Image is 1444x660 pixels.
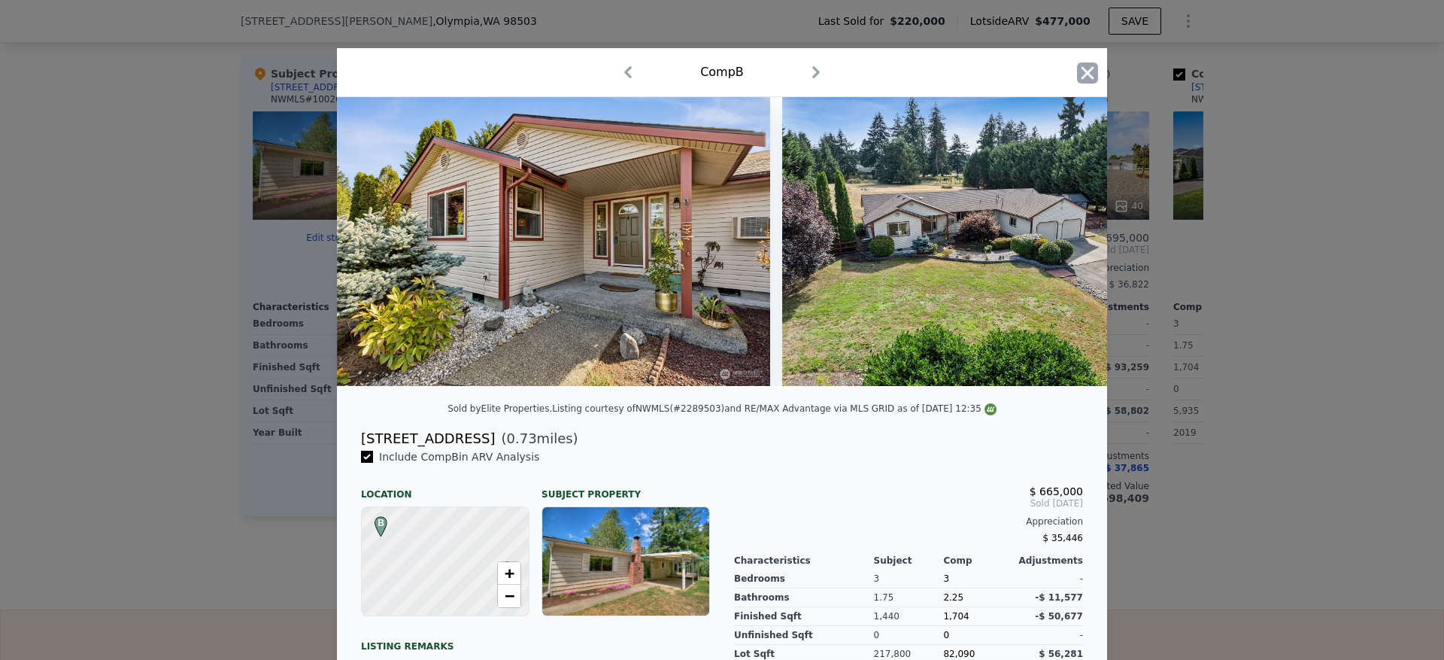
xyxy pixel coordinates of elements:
[874,589,944,607] div: 1.75
[361,476,529,500] div: Location
[1039,649,1083,659] span: $ 56,281
[498,562,520,585] a: Zoom in
[734,607,874,626] div: Finished Sqft
[943,555,1013,567] div: Comp
[361,428,495,449] div: [STREET_ADDRESS]
[874,607,944,626] div: 1,440
[734,570,874,589] div: Bedrooms
[337,97,770,386] img: Property Img
[371,516,380,525] div: B
[782,97,1168,386] img: Property Img
[1030,485,1083,497] span: $ 665,000
[943,649,975,659] span: 82,090
[734,497,1083,509] span: Sold [DATE]
[371,516,391,530] span: B
[497,557,517,579] span: •
[373,451,545,463] span: Include Comp B in ARV Analysis
[943,611,969,622] span: 1,704
[734,555,874,567] div: Characteristics
[734,516,1083,528] div: Appreciation
[1035,611,1083,622] span: -$ 50,677
[943,573,949,584] span: 3
[541,476,710,500] div: Subject Property
[447,403,552,414] div: Sold by Elite Properties .
[874,555,944,567] div: Subject
[734,589,874,607] div: Bathrooms
[984,403,997,415] img: NWMLS Logo
[498,585,520,607] a: Zoom out
[700,63,744,81] div: Comp B
[505,564,514,582] span: +
[361,628,710,652] div: Listing remarks
[1043,533,1083,543] span: $ 35,446
[874,626,944,645] div: 0
[505,586,514,605] span: −
[874,570,944,589] div: 3
[943,630,949,640] span: 0
[1035,592,1083,603] span: -$ 11,577
[943,589,1013,607] div: 2.25
[1013,626,1083,645] div: -
[1013,555,1083,567] div: Adjustments
[1013,570,1083,589] div: -
[734,626,874,645] div: Unfinished Sqft
[497,561,506,570] div: •
[507,430,537,446] span: 0.73
[495,428,578,449] span: ( miles)
[552,403,997,414] div: Listing courtesy of NWMLS (#2289503) and RE/MAX Advantage via MLS GRID as of [DATE] 12:35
